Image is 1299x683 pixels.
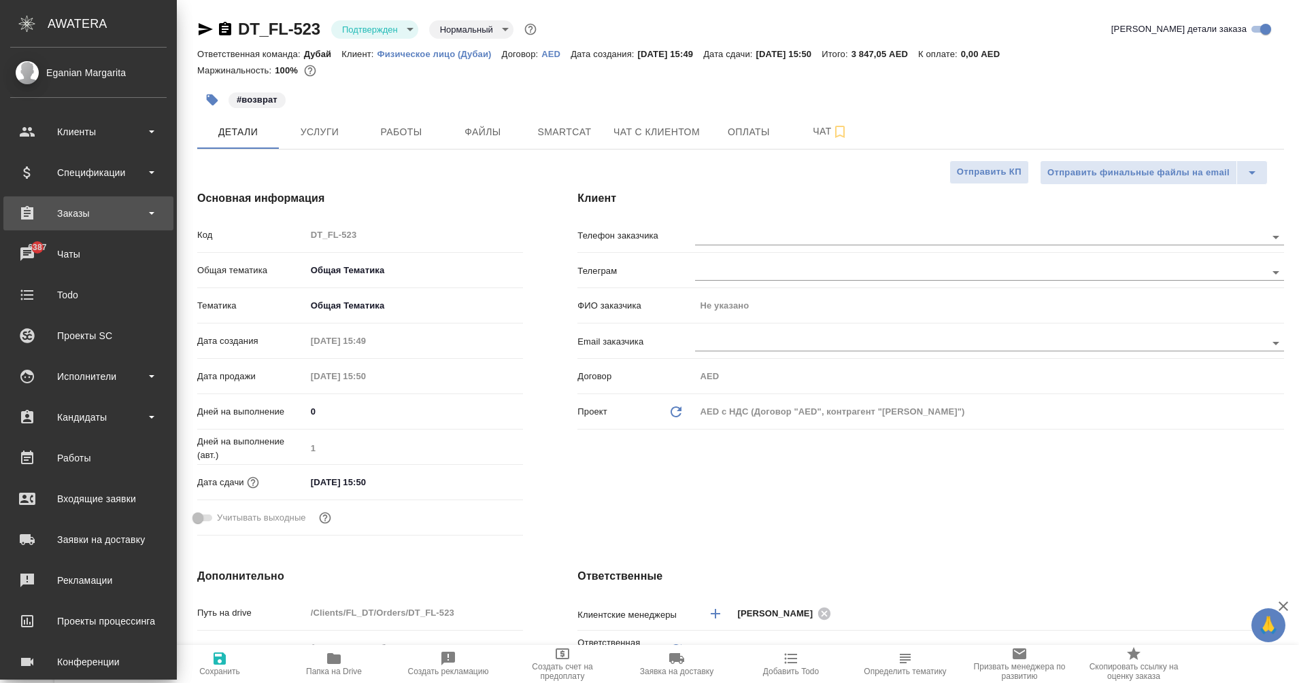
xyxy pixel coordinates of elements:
[238,20,320,38] a: DT_FL-523
[391,645,505,683] button: Создать рекламацию
[3,645,173,679] a: Конференции
[10,65,167,80] div: Eganian Margarita
[1085,662,1183,681] span: Скопировать ссылку на оценку заказа
[306,259,524,282] div: Общая Тематика
[331,20,418,39] div: Подтвержден
[197,405,306,419] p: Дней на выполнение
[205,124,271,141] span: Детали
[3,604,173,638] a: Проекты процессинга
[957,164,1022,180] span: Отправить КП
[1266,334,1285,353] button: Open
[1047,165,1230,181] span: Отправить финальные файлы на email
[3,237,173,271] a: 6387Чаты
[306,603,524,623] input: Пустое поле
[3,523,173,557] a: Заявки на доставку
[316,509,334,527] button: Выбери, если сб и вс нужно считать рабочими днями для выполнения заказа.
[756,49,822,59] p: [DATE] 15:50
[971,662,1068,681] span: Призвать менеджера по развитию
[703,49,756,59] p: Дата сдачи:
[197,299,306,313] p: Тематика
[571,49,637,59] p: Дата создания:
[306,225,524,245] input: Пустое поле
[197,85,227,115] button: Добавить тэг
[1040,160,1268,185] div: split button
[304,49,342,59] p: Дубай
[10,570,167,591] div: Рекламации
[695,296,1284,315] input: Пустое поле
[3,482,173,516] a: Входящие заявки
[541,48,571,59] a: AED
[734,645,848,683] button: Добавить Todo
[306,366,425,386] input: Пустое поле
[620,645,734,683] button: Заявка на доставку
[377,49,502,59] p: Физическое лицо (Дубаи)
[577,335,695,349] p: Email заказчика
[197,49,304,59] p: Ответственная команда:
[197,642,306,655] p: Путь
[429,20,513,39] div: Подтвержден
[577,229,695,243] p: Телефон заказчика
[695,400,1284,423] div: AED с НДС (Договор "AED", контрагент "[PERSON_NAME]")
[1266,263,1285,282] button: Open
[1077,645,1191,683] button: Скопировать ссылку на оценку заказа
[199,667,240,676] span: Сохранить
[217,21,233,37] button: Скопировать ссылку
[10,366,167,387] div: Исполнители
[277,645,391,683] button: Папка на Drive
[640,667,713,676] span: Заявка на доставку
[505,645,620,683] button: Создать счет на предоплату
[699,597,732,630] button: Добавить менеджера
[450,124,516,141] span: Файлы
[577,636,668,663] p: Ответственная команда
[848,645,962,683] button: Определить тематику
[1257,611,1280,640] span: 🙏
[577,568,1284,584] h4: Ответственные
[10,611,167,631] div: Проекты процессинга
[306,638,524,658] input: ✎ Введи что-нибудь
[10,326,167,346] div: Проекты SC
[10,529,167,550] div: Заявки на доставку
[275,65,301,75] p: 100%
[716,124,781,141] span: Оплаты
[197,568,523,584] h4: Дополнительно
[10,285,167,305] div: Todo
[577,370,695,383] p: Договор
[577,190,1284,207] h4: Клиент
[3,278,173,312] a: Todo
[577,264,695,278] p: Телеграм
[306,472,425,492] input: ✎ Введи что-нибудь
[48,10,177,37] div: AWATERA
[918,49,961,59] p: К оплате:
[301,62,319,80] button: 0.00 AED;
[1251,608,1285,642] button: 🙏
[541,49,571,59] p: AED
[197,334,306,348] p: Дата создания
[369,124,434,141] span: Работы
[10,122,167,142] div: Клиенты
[306,294,524,317] div: Общая Тематика
[10,203,167,224] div: Заказы
[306,331,425,351] input: Пустое поле
[197,190,523,207] h4: Основная информация
[613,124,700,141] span: Чат с клиентом
[163,645,277,683] button: Сохранить
[306,438,524,458] input: Пустое поле
[408,667,489,676] span: Создать рекламацию
[577,299,695,313] p: ФИО заказчика
[864,667,946,676] span: Определить тематику
[10,162,167,183] div: Спецификации
[436,24,497,35] button: Нормальный
[227,93,287,105] span: возврат
[1111,22,1247,36] span: [PERSON_NAME] детали заказа
[197,228,306,242] p: Код
[237,93,277,107] p: #возврат
[1266,228,1285,247] button: Open
[695,366,1284,386] input: Пустое поле
[217,511,306,525] span: Учитывать выходные
[287,124,352,141] span: Услуги
[737,605,835,622] div: [PERSON_NAME]
[532,124,597,141] span: Smartcat
[306,667,362,676] span: Папка на Drive
[1040,160,1237,185] button: Отправить финальные файлы на email
[577,608,695,622] p: Клиентские менеджеры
